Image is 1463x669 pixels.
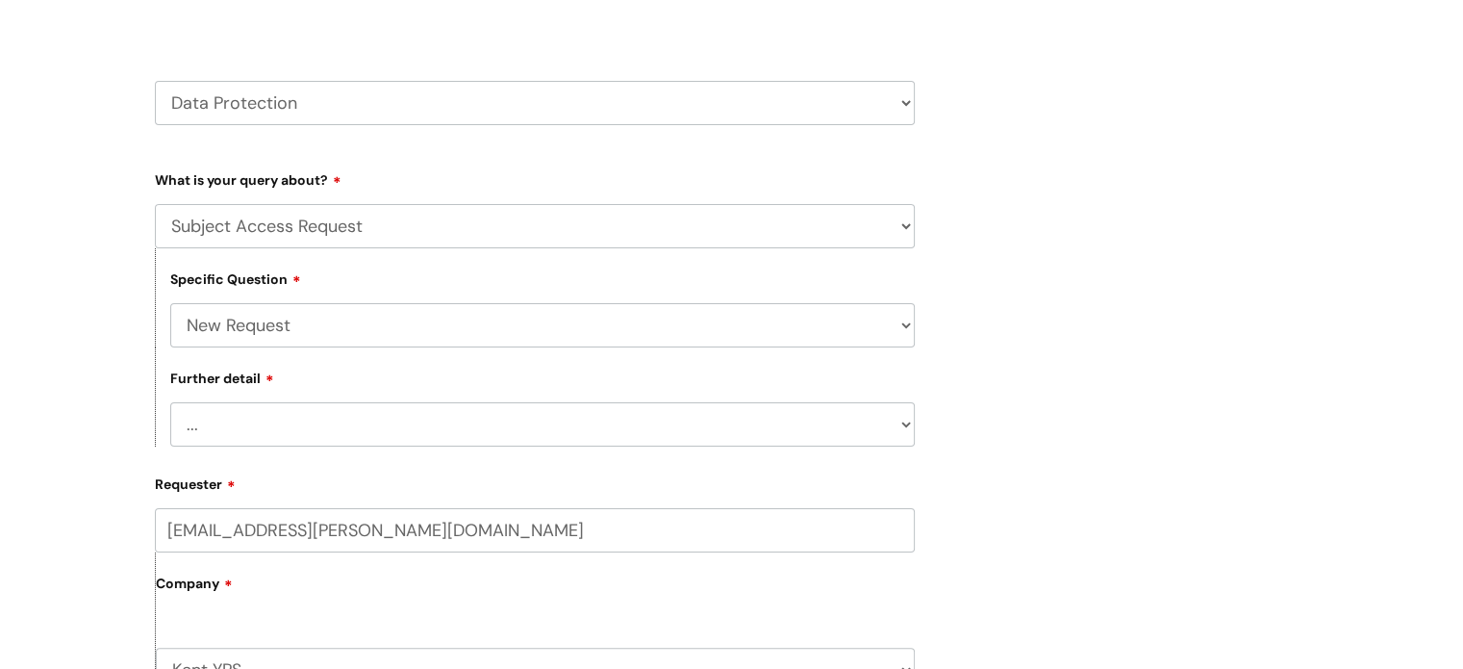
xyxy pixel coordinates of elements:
label: What is your query about? [155,166,915,189]
label: Specific Question [170,269,301,288]
label: Company [156,569,915,612]
label: Requester [155,470,915,493]
label: Further detail [170,368,274,387]
input: Email [155,508,915,553]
